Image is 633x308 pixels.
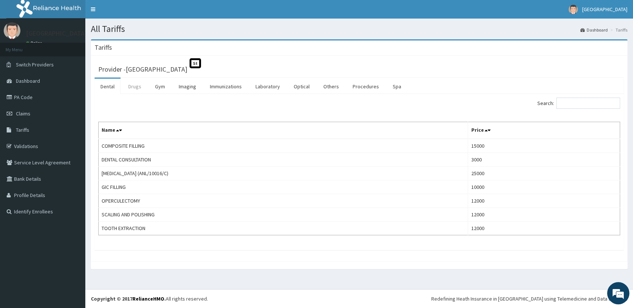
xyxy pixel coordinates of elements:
td: 15000 [468,139,620,153]
a: Immunizations [204,79,248,94]
td: SCALING AND POLISHING [99,208,468,222]
h3: Provider - [GEOGRAPHIC_DATA] [98,66,187,73]
td: TOOTH EXTRACTION [99,222,468,235]
a: Gym [149,79,171,94]
th: Name [99,122,468,139]
a: Spa [387,79,407,94]
p: [GEOGRAPHIC_DATA] [26,30,87,37]
td: 12000 [468,222,620,235]
div: Redefining Heath Insurance in [GEOGRAPHIC_DATA] using Telemedicine and Data Science! [431,295,627,302]
li: Tariffs [609,27,627,33]
footer: All rights reserved. [85,289,633,308]
td: GIC FILLING [99,180,468,194]
td: [MEDICAL_DATA] (ANL/10016/C) [99,167,468,180]
span: [GEOGRAPHIC_DATA] [582,6,627,13]
a: Procedures [347,79,385,94]
a: Imaging [173,79,202,94]
td: 25000 [468,167,620,180]
img: User Image [568,5,578,14]
a: Dental [95,79,121,94]
input: Search: [556,98,620,109]
td: 3000 [468,153,620,167]
a: Optical [288,79,316,94]
td: OPERCULECTOMY [99,194,468,208]
td: 12000 [468,208,620,222]
span: Tariffs [16,127,29,133]
a: Laboratory [250,79,286,94]
label: Search: [537,98,620,109]
span: Dashboard [16,78,40,84]
span: St [189,58,201,68]
td: 10000 [468,180,620,194]
a: Dashboard [580,27,608,33]
a: Others [317,79,345,94]
span: Claims [16,110,30,117]
td: DENTAL CONSULTATION [99,153,468,167]
a: Online [26,40,44,46]
h3: Tariffs [95,44,112,51]
th: Price [468,122,620,139]
td: 12000 [468,194,620,208]
a: RelianceHMO [132,295,164,302]
a: Drugs [122,79,147,94]
td: COMPOSITE FILLING [99,139,468,153]
strong: Copyright © 2017 . [91,295,166,302]
img: User Image [4,22,20,39]
h1: All Tariffs [91,24,627,34]
span: Switch Providers [16,61,54,68]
